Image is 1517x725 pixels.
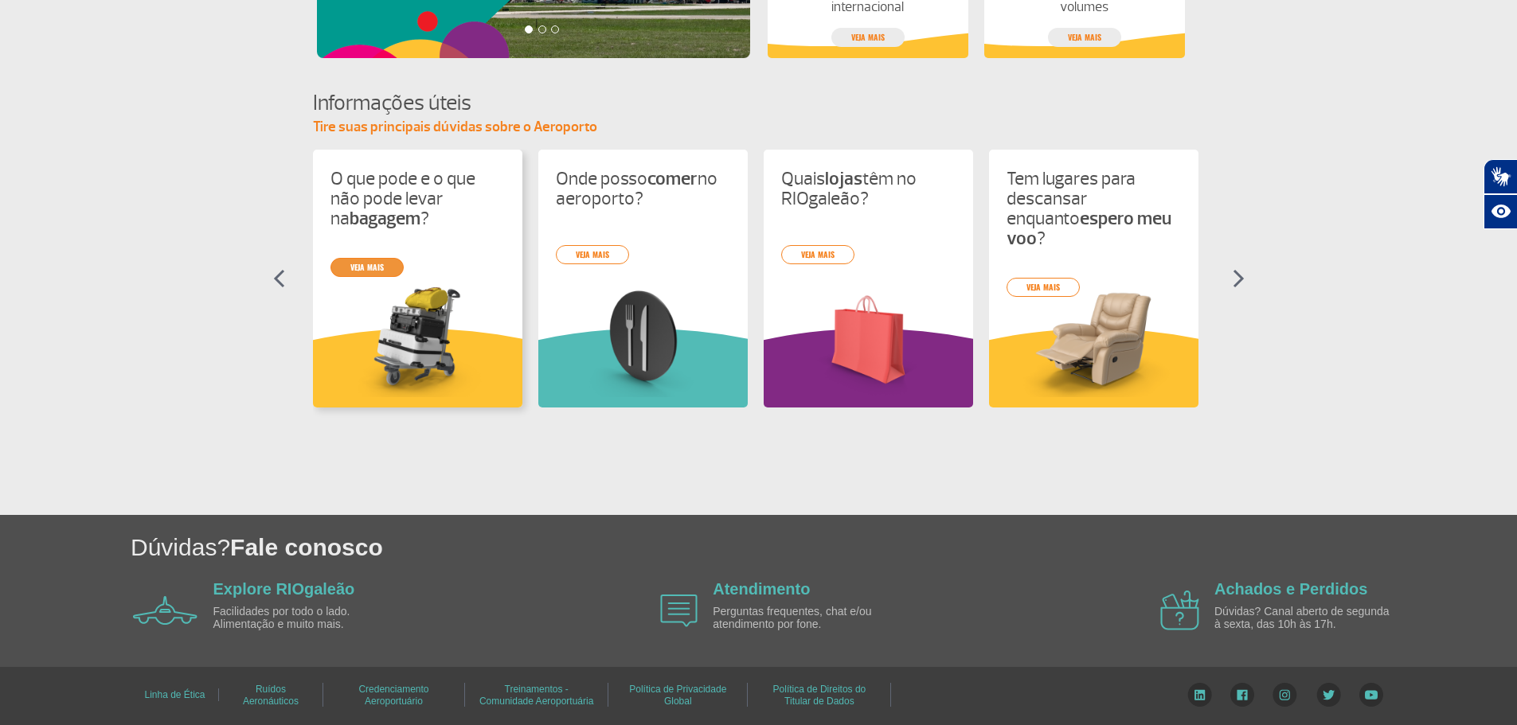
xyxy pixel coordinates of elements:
img: card%20informa%C3%A7%C3%B5es%201.png [330,283,505,397]
img: card%20informa%C3%A7%C3%B5es%206.png [781,283,956,397]
a: veja mais [330,258,404,277]
img: card%20informa%C3%A7%C3%B5es%208.png [556,283,730,397]
img: airplane icon [1160,591,1199,630]
a: Ruídos Aeronáuticos [243,678,299,712]
p: Tire suas principais dúvidas sobre o Aeroporto [313,118,1205,137]
a: Treinamentos - Comunidade Aeroportuária [479,678,593,712]
strong: espero meu voo [1007,207,1171,250]
a: Política de Direitos do Titular de Dados [773,678,866,712]
strong: comer [647,167,698,190]
img: Instagram [1273,683,1297,707]
p: Quais têm no RIOgaleão? [781,169,956,209]
a: Linha de Ética [144,684,205,706]
a: Credenciamento Aeroportuário [358,678,428,712]
p: Dúvidas? Canal aberto de segunda à sexta, das 10h às 17h. [1214,606,1398,630]
strong: bagagem [350,207,420,230]
img: verdeInformacoesUteis.svg [538,329,748,407]
p: Facilidades por todo o lado. Alimentação e muito mais. [213,606,397,630]
strong: lojas [825,167,862,190]
img: seta-esquerda [273,269,285,288]
h4: Informações úteis [313,88,1205,118]
a: veja mais [1048,28,1121,47]
a: Atendimento [713,580,810,598]
img: LinkedIn [1187,683,1212,707]
p: Onde posso no aeroporto? [556,169,730,209]
a: Achados e Perdidos [1214,580,1367,598]
a: Política de Privacidade Global [629,678,726,712]
img: Facebook [1230,683,1254,707]
img: YouTube [1359,683,1383,707]
img: airplane icon [133,596,197,625]
p: O que pode e o que não pode levar na ? [330,169,505,228]
button: Abrir tradutor de língua de sinais. [1484,159,1517,194]
a: veja mais [781,245,854,264]
div: Plugin de acessibilidade da Hand Talk. [1484,159,1517,229]
h1: Dúvidas? [131,531,1517,563]
span: Fale conosco [230,534,383,560]
img: airplane icon [660,594,698,627]
img: card%20informa%C3%A7%C3%B5es%204.png [1007,283,1181,397]
img: amareloInformacoesUteis.svg [989,329,1198,407]
a: veja mais [1007,278,1080,297]
img: seta-direita [1233,269,1245,288]
a: veja mais [831,28,905,47]
a: Explore RIOgaleão [213,580,355,598]
img: amareloInformacoesUteis.svg [313,329,522,407]
a: veja mais [556,245,629,264]
img: Twitter [1316,683,1341,707]
p: Tem lugares para descansar enquanto ? [1007,169,1181,248]
p: Perguntas frequentes, chat e/ou atendimento por fone. [713,606,896,630]
button: Abrir recursos assistivos. [1484,194,1517,229]
img: roxoInformacoesUteis.svg [764,329,973,407]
